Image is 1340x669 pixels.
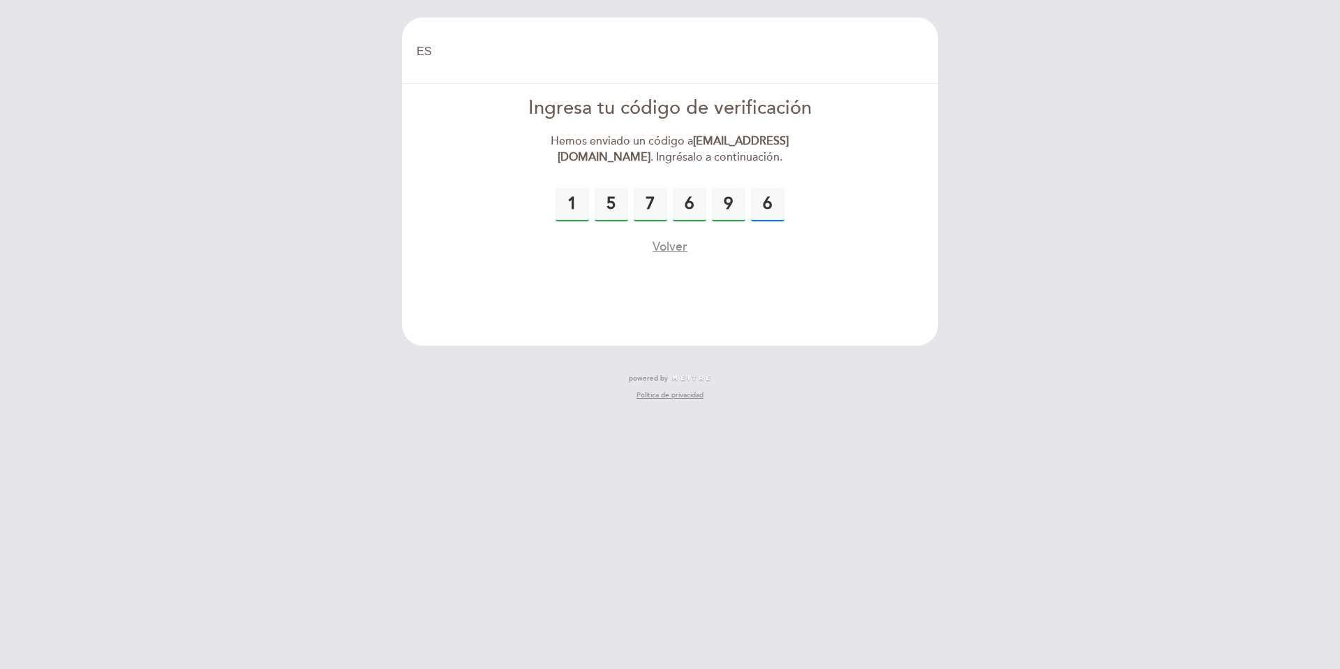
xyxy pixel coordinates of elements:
input: 0 [673,188,706,221]
button: Volver [653,238,687,256]
input: 0 [751,188,784,221]
input: 0 [634,188,667,221]
input: 0 [595,188,628,221]
img: MEITRE [671,375,711,382]
input: 0 [556,188,589,221]
div: Hemos enviado un código a . Ingrésalo a continuación. [510,133,831,166]
strong: [EMAIL_ADDRESS][DOMAIN_NAME] [558,134,789,164]
span: powered by [629,374,668,383]
div: Ingresa tu código de verificación [510,95,831,122]
a: Política de privacidad [636,390,703,400]
input: 0 [712,188,745,221]
a: powered by [629,374,711,383]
